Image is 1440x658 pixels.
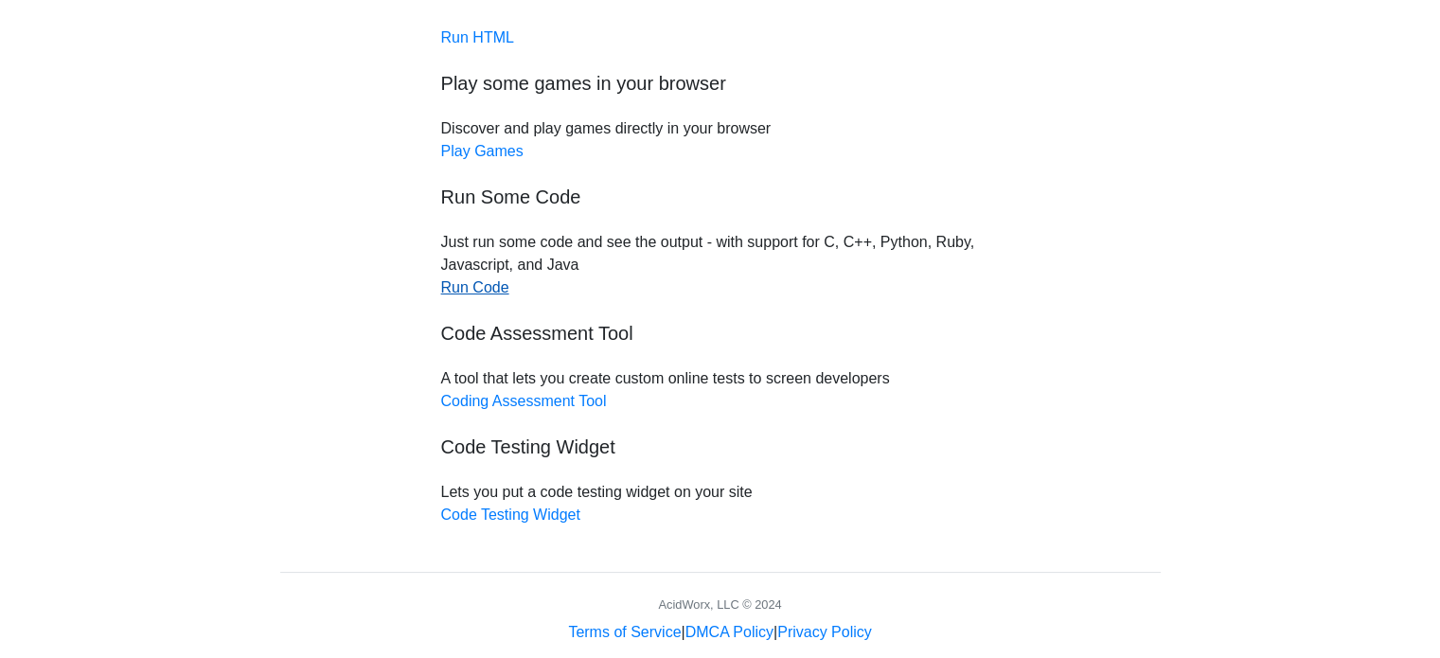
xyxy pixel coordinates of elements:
a: Code Testing Widget [441,507,580,523]
a: Play Games [441,143,524,159]
h5: Code Assessment Tool [441,322,1000,345]
a: Coding Assessment Tool [441,393,607,409]
h5: Code Testing Widget [441,436,1000,458]
a: Run HTML [441,29,514,45]
div: AcidWorx, LLC © 2024 [658,596,781,614]
h5: Play some games in your browser [441,72,1000,95]
a: Run Code [441,279,509,295]
a: DMCA Policy [685,624,773,640]
h5: Run Some Code [441,186,1000,208]
a: Terms of Service [568,624,681,640]
div: | | [568,621,871,644]
a: Privacy Policy [777,624,872,640]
